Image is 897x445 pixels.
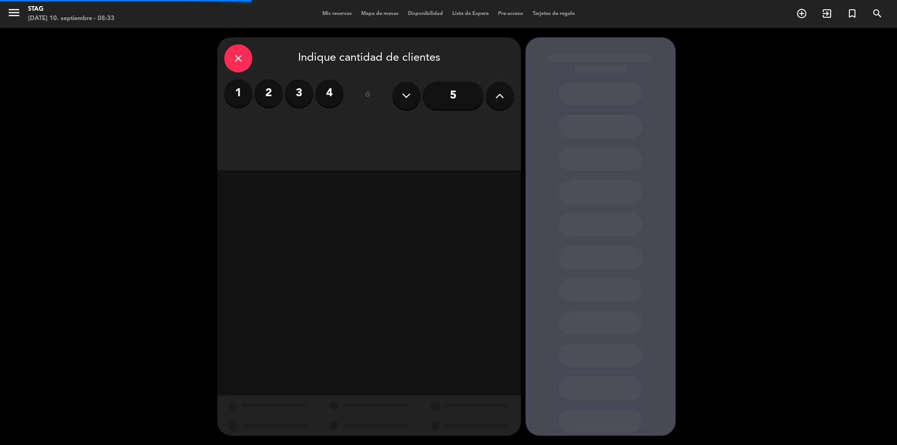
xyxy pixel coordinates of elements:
span: Mis reservas [318,11,356,16]
label: 3 [285,79,313,107]
span: Mapa de mesas [356,11,403,16]
label: 2 [255,79,283,107]
span: Pre-acceso [493,11,528,16]
i: exit_to_app [821,8,833,19]
span: Tarjetas de regalo [528,11,580,16]
div: ó [353,79,383,112]
i: add_circle_outline [796,8,807,19]
label: 4 [315,79,343,107]
span: Disponibilidad [403,11,448,16]
button: menu [7,6,21,23]
i: close [233,53,244,64]
div: [DATE] 10. septiembre - 08:33 [28,14,114,23]
i: search [872,8,883,19]
i: menu [7,6,21,20]
div: STAG [28,5,114,14]
div: Indique cantidad de clientes [224,44,514,72]
i: turned_in_not [847,8,858,19]
label: 1 [224,79,252,107]
span: Lista de Espera [448,11,493,16]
